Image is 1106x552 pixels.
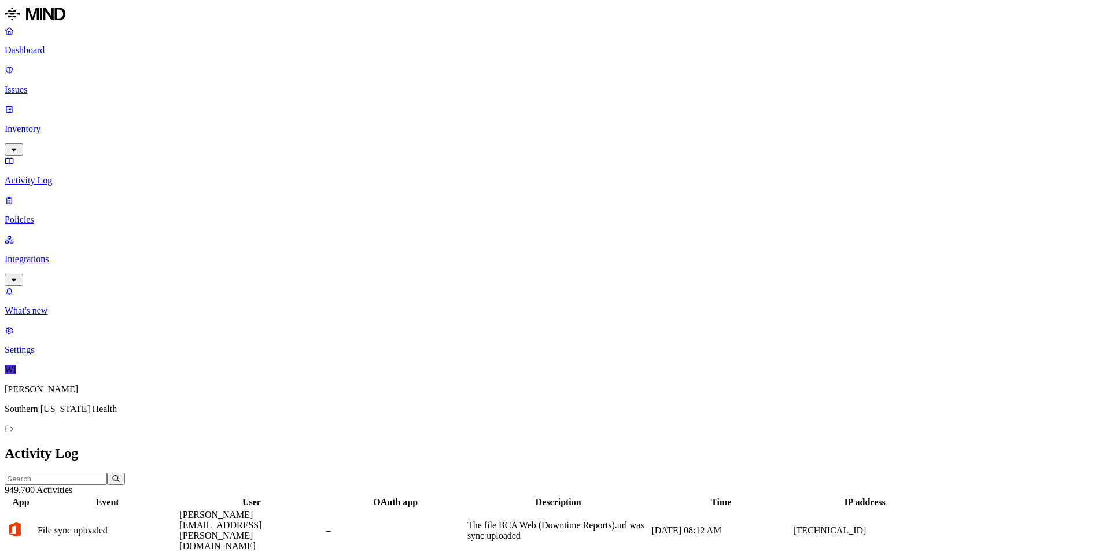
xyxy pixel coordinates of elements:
[5,254,1101,264] p: Integrations
[5,404,1101,414] p: Southern [US_STATE] Health
[5,473,107,485] input: Search
[651,497,791,507] div: Time
[5,195,1101,225] a: Policies
[5,124,1101,134] p: Inventory
[5,325,1101,355] a: Settings
[5,345,1101,355] p: Settings
[793,497,937,507] div: IP address
[38,497,177,507] div: Event
[179,497,323,507] div: User
[651,525,721,535] span: [DATE] 08:12 AM
[5,5,65,23] img: MIND
[5,286,1101,316] a: What's new
[467,497,650,507] div: Description
[5,84,1101,95] p: Issues
[5,306,1101,316] p: What's new
[5,175,1101,186] p: Activity Log
[5,234,1101,284] a: Integrations
[793,525,937,536] div: [TECHNICAL_ID]
[467,520,650,541] div: The file BCA Web (Downtime Reports).url was sync uploaded
[5,5,1101,25] a: MIND
[179,510,261,551] span: [PERSON_NAME][EMAIL_ADDRESS][PERSON_NAME][DOMAIN_NAME]
[5,65,1101,95] a: Issues
[6,521,23,538] img: office-365.svg
[5,485,72,495] span: 949,700 Activities
[326,525,331,535] span: –
[5,104,1101,154] a: Inventory
[5,45,1101,56] p: Dashboard
[38,525,177,536] div: File sync uploaded
[5,156,1101,186] a: Activity Log
[5,215,1101,225] p: Policies
[5,446,1101,461] h2: Activity Log
[5,365,16,374] span: WI
[5,25,1101,56] a: Dashboard
[326,497,465,507] div: OAuth app
[6,497,35,507] div: App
